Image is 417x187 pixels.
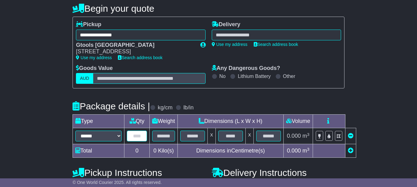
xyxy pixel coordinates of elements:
[76,55,112,60] a: Use my address
[245,128,253,144] td: x
[150,115,178,128] td: Weight
[302,148,310,154] span: m
[124,144,150,158] td: 0
[158,104,173,111] label: kg/cm
[283,115,313,128] td: Volume
[76,65,113,72] label: Goods Value
[212,21,240,28] label: Delivery
[254,42,298,47] a: Search address book
[212,42,248,47] a: Use my address
[207,128,215,144] td: x
[348,148,353,154] a: Add new item
[177,144,283,158] td: Dimensions in Centimetre(s)
[307,132,310,137] sup: 3
[302,133,310,139] span: m
[283,73,295,79] label: Other
[348,133,353,139] a: Remove this item
[73,144,124,158] td: Total
[118,55,162,60] a: Search address book
[307,147,310,152] sup: 3
[76,21,101,28] label: Pickup
[73,168,205,178] h4: Pickup Instructions
[287,133,301,139] span: 0.000
[287,148,301,154] span: 0.000
[76,42,194,49] div: Gtools [GEOGRAPHIC_DATA]
[183,104,194,111] label: lb/in
[153,148,156,154] span: 0
[73,101,150,111] h4: Package details |
[73,115,124,128] td: Type
[177,115,283,128] td: Dimensions (L x W x H)
[238,73,271,79] label: Lithium Battery
[76,73,93,84] label: AUD
[76,48,194,55] div: [STREET_ADDRESS]
[73,3,344,14] h4: Begin your quote
[150,144,178,158] td: Kilo(s)
[124,115,150,128] td: Qty
[212,168,344,178] h4: Delivery Instructions
[219,73,226,79] label: No
[73,180,162,185] span: © One World Courier 2025. All rights reserved.
[212,65,280,72] label: Any Dangerous Goods?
